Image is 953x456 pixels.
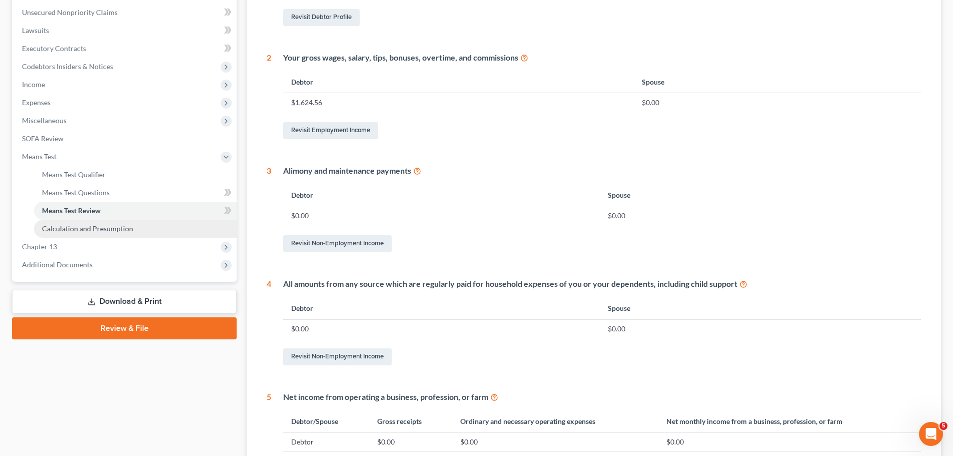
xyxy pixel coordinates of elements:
[42,206,101,215] span: Means Test Review
[12,290,237,313] a: Download & Print
[283,122,378,139] a: Revisit Employment Income
[267,165,271,254] div: 3
[22,242,57,251] span: Chapter 13
[939,422,947,430] span: 5
[22,98,51,107] span: Expenses
[919,422,943,446] iframe: Intercom live chat
[14,22,237,40] a: Lawsuits
[658,411,921,432] th: Net monthly income from a business, profession, or farm
[14,40,237,58] a: Executory Contracts
[283,235,392,252] a: Revisit Non-Employment Income
[283,185,600,206] th: Debtor
[283,319,600,338] td: $0.00
[34,166,237,184] a: Means Test Qualifier
[369,411,452,432] th: Gross receipts
[283,298,600,319] th: Debtor
[283,71,634,93] th: Debtor
[283,348,392,365] a: Revisit Non-Employment Income
[283,278,921,290] div: All amounts from any source which are regularly paid for household expenses of you or your depend...
[14,4,237,22] a: Unsecured Nonpriority Claims
[600,185,921,206] th: Spouse
[283,52,921,64] div: Your gross wages, salary, tips, bonuses, overtime, and commissions
[22,260,93,269] span: Additional Documents
[22,152,57,161] span: Means Test
[34,184,237,202] a: Means Test Questions
[369,432,452,451] td: $0.00
[283,432,369,451] td: Debtor
[34,202,237,220] a: Means Test Review
[634,93,921,112] td: $0.00
[42,188,110,197] span: Means Test Questions
[12,317,237,339] a: Review & File
[42,170,106,179] span: Means Test Qualifier
[22,116,67,125] span: Miscellaneous
[658,432,921,451] td: $0.00
[634,71,921,93] th: Spouse
[600,206,921,225] td: $0.00
[22,80,45,89] span: Income
[283,9,360,26] a: Revisit Debtor Profile
[22,44,86,53] span: Executory Contracts
[42,224,133,233] span: Calculation and Presumption
[283,206,600,225] td: $0.00
[600,298,921,319] th: Spouse
[283,93,634,112] td: $1,624.56
[283,165,921,177] div: Alimony and maintenance payments
[600,319,921,338] td: $0.00
[283,411,369,432] th: Debtor/Spouse
[14,130,237,148] a: SOFA Review
[22,8,118,17] span: Unsecured Nonpriority Claims
[22,26,49,35] span: Lawsuits
[22,62,113,71] span: Codebtors Insiders & Notices
[267,52,271,141] div: 2
[452,411,659,432] th: Ordinary and necessary operating expenses
[283,391,921,403] div: Net income from operating a business, profession, or farm
[22,134,64,143] span: SOFA Review
[452,432,659,451] td: $0.00
[34,220,237,238] a: Calculation and Presumption
[267,278,271,367] div: 4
